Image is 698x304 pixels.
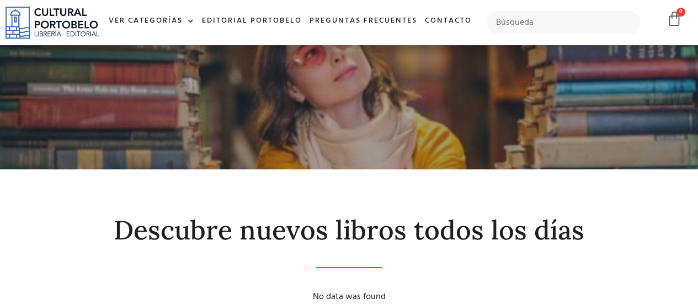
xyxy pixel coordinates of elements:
[306,9,421,33] a: Preguntas frecuentes
[20,216,678,245] h2: Descubre nuevos libros todos los días
[421,9,476,33] a: Contacto
[20,290,678,303] div: No data was found
[487,11,641,34] input: Búsqueda
[676,8,685,17] span: 0
[667,11,682,27] a: 0
[198,9,306,33] a: Editorial Portobelo
[105,9,198,33] a: Ver Categorías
